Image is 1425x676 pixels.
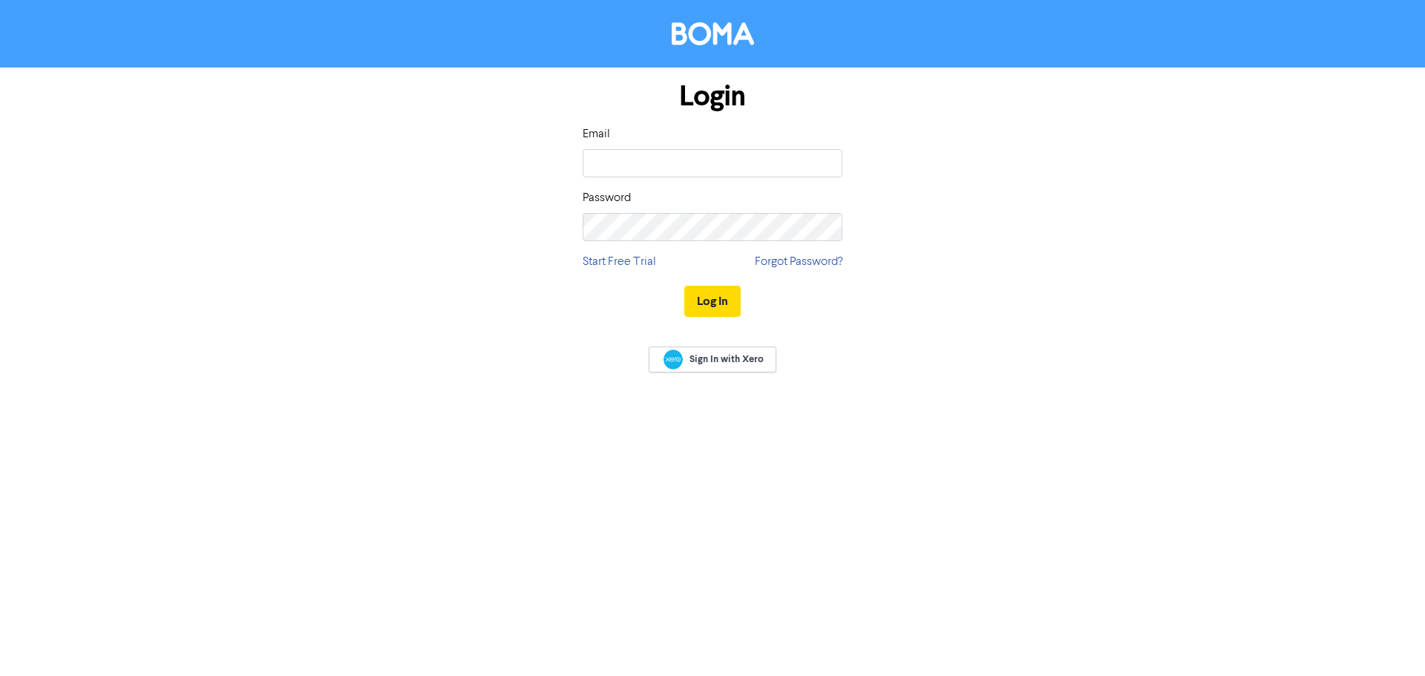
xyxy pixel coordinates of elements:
a: Start Free Trial [583,253,656,271]
img: BOMA Logo [672,22,754,45]
img: Xero logo [664,350,683,370]
a: Forgot Password? [755,253,842,271]
h1: Login [583,79,842,114]
button: Log In [684,286,741,317]
label: Email [583,125,610,143]
span: Sign In with Xero [689,352,764,366]
a: Sign In with Xero [649,347,776,373]
label: Password [583,189,631,207]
